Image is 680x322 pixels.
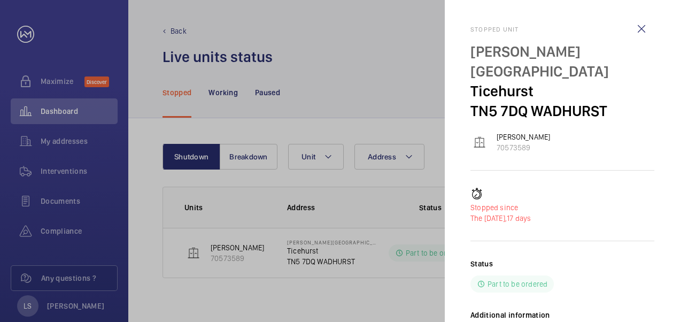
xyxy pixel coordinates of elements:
[470,258,493,269] h2: Status
[470,213,654,224] p: 17 days
[470,214,507,223] span: The [DATE],
[488,279,547,289] p: Part to be ordered
[470,81,654,101] p: Ticehurst
[470,101,654,121] p: TN5 7DQ WADHURST
[470,42,654,81] p: [PERSON_NAME][GEOGRAPHIC_DATA]
[470,202,654,213] p: Stopped since
[470,26,654,33] h2: Stopped unit
[473,136,486,149] img: elevator.svg
[497,132,550,142] p: [PERSON_NAME]
[497,142,550,153] p: 70573589
[470,310,654,320] h2: Additional information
